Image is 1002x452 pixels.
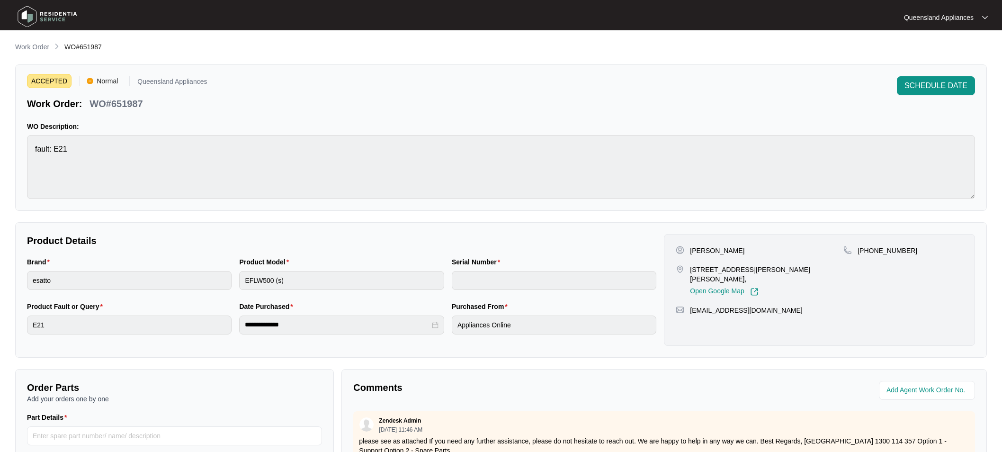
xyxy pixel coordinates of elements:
p: Comments [353,381,657,394]
a: Open Google Map [690,288,758,296]
input: Serial Number [452,271,656,290]
img: map-pin [676,306,684,314]
img: residentia service logo [14,2,81,31]
img: dropdown arrow [982,15,988,20]
p: [EMAIL_ADDRESS][DOMAIN_NAME] [690,306,802,315]
label: Purchased From [452,302,511,311]
p: Add your orders one by one [27,394,322,404]
textarea: fault: E21 [27,135,975,199]
input: Product Model [239,271,444,290]
label: Serial Number [452,257,504,267]
input: Part Details [27,426,322,445]
p: [PERSON_NAME] [690,246,744,255]
span: Normal [93,74,122,88]
img: chevron-right [53,43,61,50]
p: Zendesk Admin [379,417,421,425]
img: Vercel Logo [87,78,93,84]
p: WO Description: [27,122,975,131]
input: Date Purchased [245,320,429,330]
button: SCHEDULE DATE [897,76,975,95]
img: user.svg [359,417,374,432]
label: Date Purchased [239,302,296,311]
label: Product Fault or Query [27,302,107,311]
p: Work Order: [27,97,82,110]
p: Queensland Appliances [904,13,974,22]
p: WO#651987 [89,97,143,110]
input: Add Agent Work Order No. [886,385,969,396]
img: user-pin [676,246,684,254]
p: Work Order [15,42,49,52]
input: Brand [27,271,232,290]
p: Queensland Appliances [137,78,207,88]
label: Part Details [27,413,71,422]
input: Purchased From [452,316,656,334]
label: Product Model [239,257,293,267]
a: Work Order [13,42,51,53]
p: Product Details [27,234,656,247]
p: [STREET_ADDRESS][PERSON_NAME][PERSON_NAME], [690,265,843,284]
span: SCHEDULE DATE [904,80,967,91]
img: map-pin [676,265,684,273]
p: [DATE] 11:46 AM [379,427,422,433]
span: ACCEPTED [27,74,72,88]
span: WO#651987 [64,43,102,51]
img: map-pin [843,246,852,254]
p: Order Parts [27,381,322,394]
p: [PHONE_NUMBER] [858,246,917,255]
img: Link-External [750,288,759,296]
input: Product Fault or Query [27,316,232,334]
label: Brand [27,257,54,267]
